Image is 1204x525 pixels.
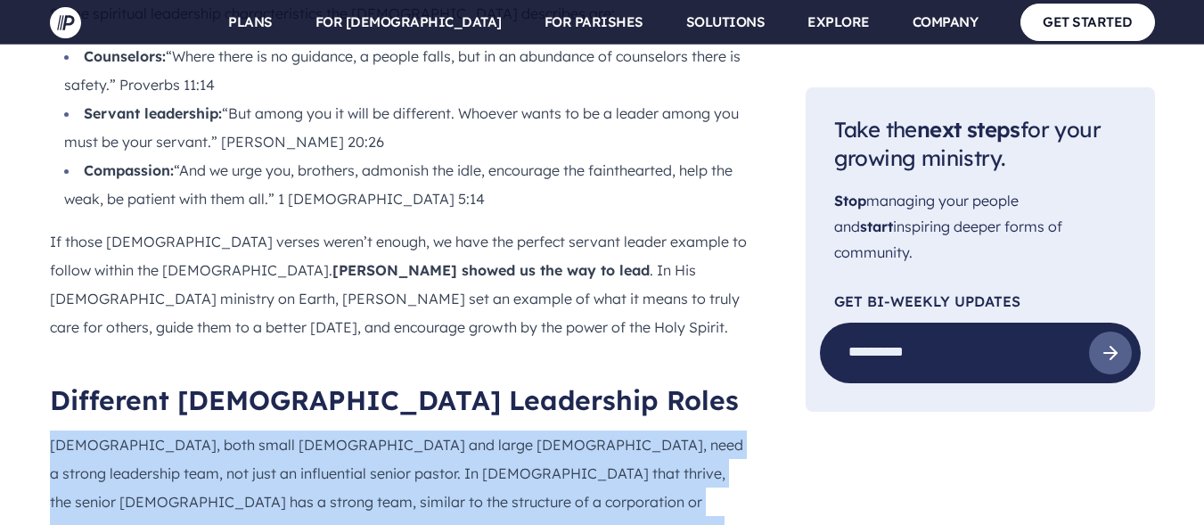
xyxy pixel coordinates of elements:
li: “And we urge you, brothers, admonish the idle, encourage the fainthearted, help the weak, be pati... [64,156,749,213]
span: start [860,217,893,235]
span: Take the for your growing ministry. [834,116,1101,172]
p: managing your people and inspiring deeper forms of community. [834,189,1126,266]
b: Counselors: [84,47,166,65]
span: next steps [917,116,1020,143]
span: Stop [834,193,866,210]
b: Servant leadership: [84,104,222,122]
p: Get Bi-Weekly Updates [834,294,1126,308]
p: If those [DEMOGRAPHIC_DATA] verses weren’t enough, we have the perfect servant leader example to ... [50,227,749,341]
b: Compassion: [84,161,174,179]
li: “Where there is no guidance, a people falls, but in an abundance of counselors there is safety.” ... [64,42,749,99]
a: GET STARTED [1020,4,1155,40]
strong: [PERSON_NAME] showed us the way to lead [332,261,650,279]
li: “But among you it will be different. Whoever wants to be a leader among you must be your servant.... [64,99,749,156]
h2: Different [DEMOGRAPHIC_DATA] Leadership Roles [50,384,749,416]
